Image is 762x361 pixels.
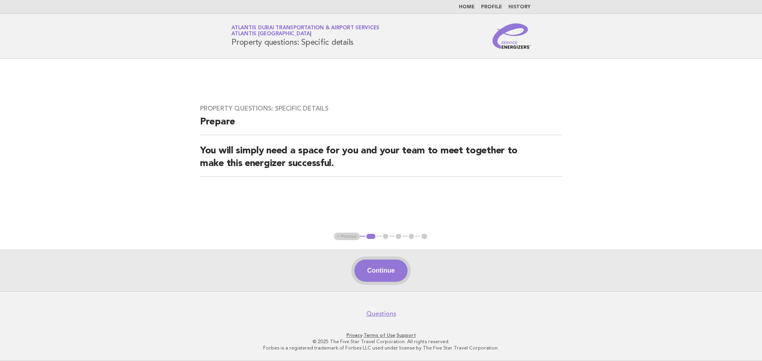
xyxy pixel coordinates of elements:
[138,332,624,338] p: · ·
[493,23,531,49] img: Service Energizers
[346,332,362,338] a: Privacy
[364,332,395,338] a: Terms of Use
[231,25,379,36] a: Atlantis Dubai Transportation & Airport ServicesAtlantis [GEOGRAPHIC_DATA]
[354,260,407,282] button: Continue
[508,5,531,10] a: History
[231,26,379,46] h1: Property questions: Specific details
[200,116,562,135] h2: Prepare
[138,338,624,345] p: © 2025 The Five Star Travel Corporation. All rights reserved.
[200,145,562,177] h2: You will simply need a space for you and your team to meet together to make this energizer succes...
[138,345,624,351] p: Forbes is a registered trademark of Forbes LLC used under license by The Five Star Travel Corpora...
[459,5,475,10] a: Home
[365,233,377,241] button: 1
[231,32,312,37] span: Atlantis [GEOGRAPHIC_DATA]
[366,310,396,318] a: Questions
[481,5,502,10] a: Profile
[396,332,416,338] a: Support
[200,105,562,113] h3: Property questions: Specific details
